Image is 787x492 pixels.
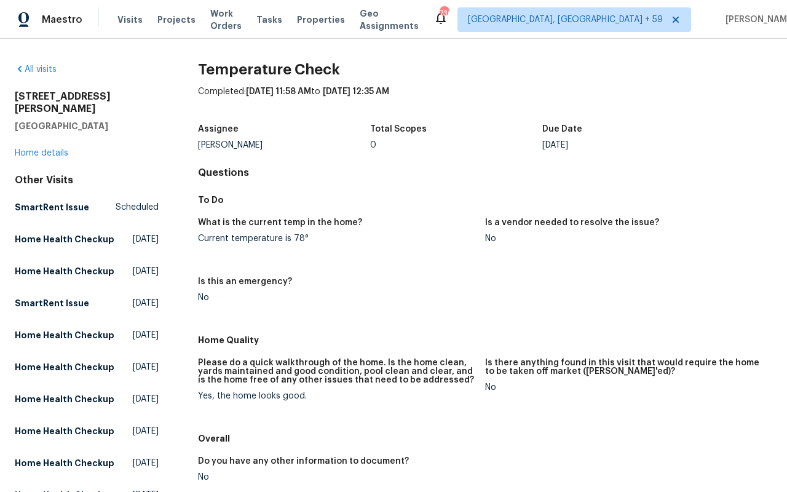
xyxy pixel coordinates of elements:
[15,356,159,378] a: Home Health Checkup[DATE]
[198,359,475,384] h5: Please do a quick walkthrough of the home. Is the home clean, yards maintained and good condition...
[198,334,772,346] h5: Home Quality
[15,329,114,341] h5: Home Health Checkup
[133,457,159,469] span: [DATE]
[370,141,542,149] div: 0
[468,14,663,26] span: [GEOGRAPHIC_DATA], [GEOGRAPHIC_DATA] + 59
[198,167,772,179] h4: Questions
[15,265,114,277] h5: Home Health Checkup
[210,7,242,32] span: Work Orders
[360,7,419,32] span: Geo Assignments
[198,293,475,302] div: No
[133,297,159,309] span: [DATE]
[15,393,114,405] h5: Home Health Checkup
[42,14,82,26] span: Maestro
[198,85,772,117] div: Completed: to
[198,194,772,206] h5: To Do
[15,174,159,186] div: Other Visits
[15,260,159,282] a: Home Health Checkup[DATE]
[198,63,772,76] h2: Temperature Check
[133,425,159,437] span: [DATE]
[116,201,159,213] span: Scheduled
[370,125,427,133] h5: Total Scopes
[198,457,409,466] h5: Do you have any other information to document?
[15,201,89,213] h5: SmartRent Issue
[15,65,57,74] a: All visits
[133,393,159,405] span: [DATE]
[198,392,475,400] div: Yes, the home looks good.
[15,452,159,474] a: Home Health Checkup[DATE]
[15,457,114,469] h5: Home Health Checkup
[485,359,762,376] h5: Is there anything found in this visit that would require the home to be taken off market ([PERSON...
[157,14,196,26] span: Projects
[440,7,448,20] div: 730
[198,234,475,243] div: Current temperature is 78°
[323,87,389,96] span: [DATE] 12:35 AM
[542,125,582,133] h5: Due Date
[133,329,159,341] span: [DATE]
[15,361,114,373] h5: Home Health Checkup
[15,292,159,314] a: SmartRent Issue[DATE]
[15,90,159,115] h2: [STREET_ADDRESS][PERSON_NAME]
[297,14,345,26] span: Properties
[133,233,159,245] span: [DATE]
[15,233,114,245] h5: Home Health Checkup
[256,15,282,24] span: Tasks
[15,420,159,442] a: Home Health Checkup[DATE]
[198,473,475,482] div: No
[198,125,239,133] h5: Assignee
[15,228,159,250] a: Home Health Checkup[DATE]
[198,218,362,227] h5: What is the current temp in the home?
[15,149,68,157] a: Home details
[133,361,159,373] span: [DATE]
[485,234,762,243] div: No
[198,432,772,445] h5: Overall
[246,87,311,96] span: [DATE] 11:58 AM
[117,14,143,26] span: Visits
[15,388,159,410] a: Home Health Checkup[DATE]
[198,277,292,286] h5: Is this an emergency?
[15,425,114,437] h5: Home Health Checkup
[485,218,659,227] h5: Is a vendor needed to resolve the issue?
[15,196,159,218] a: SmartRent IssueScheduled
[15,324,159,346] a: Home Health Checkup[DATE]
[15,120,159,132] h5: [GEOGRAPHIC_DATA]
[133,265,159,277] span: [DATE]
[485,383,762,392] div: No
[542,141,714,149] div: [DATE]
[198,141,370,149] div: [PERSON_NAME]
[15,297,89,309] h5: SmartRent Issue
